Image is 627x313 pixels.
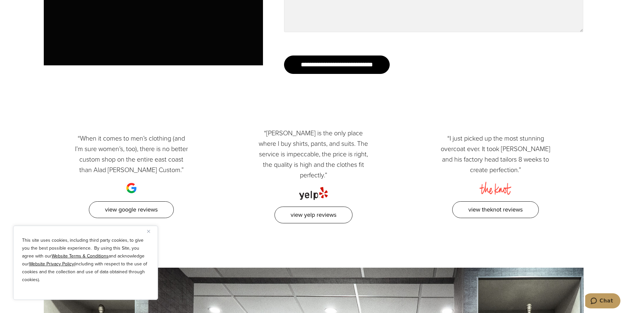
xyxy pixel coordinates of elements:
a: Website Privacy Policy [29,260,74,267]
img: yelp [299,180,328,200]
a: View TheKnot Reviews [452,201,539,218]
a: Website Terms & Conditions [52,253,109,259]
p: This site uses cookies, including third party cookies, to give you the best possible experience. ... [22,236,149,284]
img: google [125,175,138,195]
p: “When it comes to men’s clothing (and I’m sure women’s, too), there is no better custom shop on t... [74,133,189,175]
a: View Yelp Reviews [274,207,353,223]
button: Close [147,227,155,235]
p: “[PERSON_NAME] is the only place where I buy shirts, pants, and suits. The service is impeccable,... [256,128,371,180]
img: the knot [480,175,511,195]
a: View Google Reviews [89,201,174,218]
iframe: Opens a widget where you can chat to one of our agents [585,293,620,310]
img: Close [147,230,150,233]
p: “I just picked up the most stunning overcoat ever. It took [PERSON_NAME] and his factory head tai... [438,133,553,175]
